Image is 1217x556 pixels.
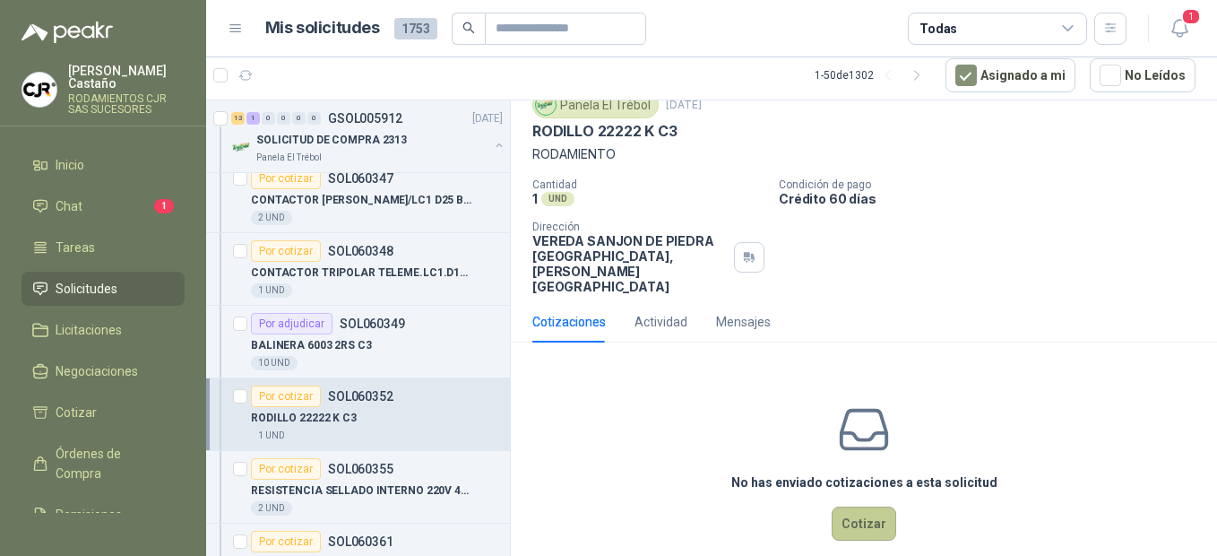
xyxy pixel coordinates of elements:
a: Por cotizarSOL060347CONTACTOR [PERSON_NAME]/LC1 D25 BOBINA 220 V2 UND [206,161,510,233]
p: SOLICITUD DE COMPRA 2313 [256,132,407,149]
span: 1 [154,199,174,213]
span: 1 [1181,8,1201,25]
img: Company Logo [22,73,56,107]
p: Condición de pago [779,178,1210,191]
a: Remisiones [22,498,185,532]
a: Tareas [22,230,185,265]
img: Company Logo [231,136,253,158]
p: [PERSON_NAME] Castaño [68,65,185,90]
div: Por cotizar [251,458,321,480]
p: BALINERA 6003 2RS C3 [251,337,372,354]
div: 2 UND [251,501,292,516]
a: Inicio [22,148,185,182]
button: No Leídos [1090,58,1195,92]
a: Chat1 [22,189,185,223]
h1: Mis solicitudes [265,15,380,41]
span: Licitaciones [56,320,122,340]
div: Por cotizar [251,531,321,552]
p: [DATE] [472,110,503,127]
p: SOL060348 [328,245,393,257]
span: 1753 [394,18,437,39]
span: Órdenes de Compra [56,444,168,483]
p: SOL060361 [328,535,393,548]
p: SOL060355 [328,463,393,475]
div: UND [541,192,574,206]
p: SOL060349 [340,317,405,330]
div: Por cotizar [251,168,321,189]
p: Dirección [532,221,727,233]
p: Crédito 60 días [779,191,1210,206]
span: Negociaciones [56,361,138,381]
a: Órdenes de Compra [22,437,185,491]
p: RESISTENCIA SELLADO INTERNO 220V 400W FLWWPACK AG350 [251,482,474,500]
div: Por cotizar [251,240,321,262]
button: 1 [1163,13,1195,45]
p: 1 [532,191,538,206]
span: Chat [56,196,82,216]
p: Panela El Trébol [256,151,322,165]
div: 0 [307,112,321,125]
span: search [462,22,475,34]
p: VEREDA SANJON DE PIEDRA [GEOGRAPHIC_DATA] , [PERSON_NAME][GEOGRAPHIC_DATA] [532,233,727,294]
div: Todas [919,19,957,39]
a: Licitaciones [22,313,185,347]
p: CONTACTOR [PERSON_NAME]/LC1 D25 BOBINA 220 V [251,192,474,209]
div: 1 [246,112,260,125]
h3: No has enviado cotizaciones a esta solicitud [731,473,997,492]
div: Actividad [634,312,687,332]
p: RODAMIENTOS CJR SAS SUCESORES [68,93,185,115]
div: 1 UND [251,429,292,443]
button: Asignado a mi [945,58,1075,92]
div: 2 UND [251,211,292,225]
p: RODILLO 22222 K C3 [532,122,678,141]
div: 1 UND [251,283,292,298]
img: Logo peakr [22,22,113,43]
span: Inicio [56,155,84,175]
div: 13 [231,112,245,125]
a: 13 1 0 0 0 0 GSOL005912[DATE] Company LogoSOLICITUD DE COMPRA 2313Panela El Trébol [231,108,506,165]
div: Mensajes [716,312,771,332]
a: Por cotizarSOL060355RESISTENCIA SELLADO INTERNO 220V 400W FLWWPACK AG3502 UND [206,451,510,524]
a: Negociaciones [22,354,185,388]
button: Cotizar [832,507,896,541]
a: Por cotizarSOL060352RODILLO 22222 K C31 UND [206,378,510,451]
a: Por adjudicarSOL060349BALINERA 6003 2RS C310 UND [206,306,510,378]
div: 0 [277,112,290,125]
p: RODAMIENTO [532,144,1195,164]
p: SOL060352 [328,390,393,403]
p: RODILLO 22222 K C3 [251,410,357,427]
p: [DATE] [666,97,702,114]
a: Cotizar [22,395,185,430]
span: Tareas [56,238,95,257]
div: 0 [292,112,306,125]
p: SOL060347 [328,172,393,185]
p: Cantidad [532,178,764,191]
a: Solicitudes [22,272,185,306]
div: 1 - 50 de 1302 [815,61,931,90]
img: Company Logo [536,95,556,115]
div: Por adjudicar [251,313,332,334]
div: Por cotizar [251,386,321,407]
span: Remisiones [56,505,122,525]
div: Cotizaciones [532,312,606,332]
span: Cotizar [56,403,97,422]
div: 0 [262,112,275,125]
p: GSOL005912 [328,112,402,125]
span: Solicitudes [56,279,117,299]
div: Panela El Trébol [532,91,659,118]
a: Por cotizarSOL060348CONTACTOR TRIPOLAR TELEME.LC1.D18M71 UND [206,233,510,306]
div: 10 UND [251,356,298,370]
p: CONTACTOR TRIPOLAR TELEME.LC1.D18M7 [251,265,474,282]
